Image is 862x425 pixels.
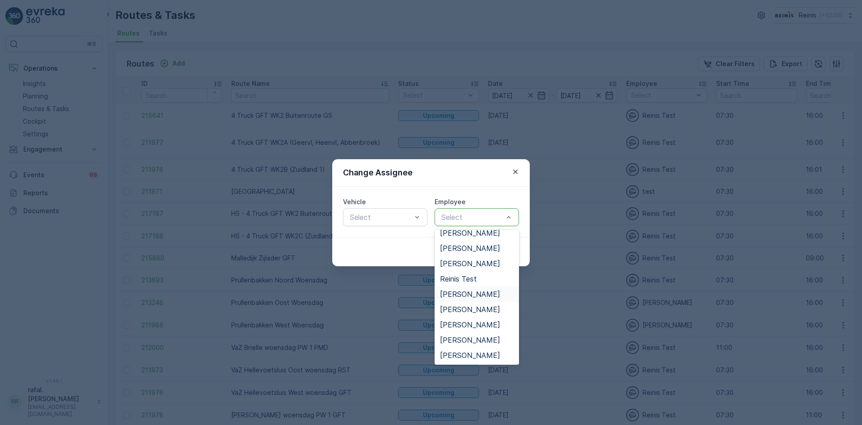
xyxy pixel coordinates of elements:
span: [PERSON_NAME] [440,259,500,268]
p: Select [441,212,503,223]
span: [PERSON_NAME] [440,290,500,298]
span: Reinis Test [440,275,477,283]
span: [PERSON_NAME] [440,305,500,313]
p: Change Assignee [343,166,413,179]
span: [PERSON_NAME] [440,336,500,344]
span: [PERSON_NAME] [440,321,500,329]
span: [PERSON_NAME] [440,229,500,237]
span: [PERSON_NAME] [440,351,500,359]
span: [PERSON_NAME] [440,244,500,252]
p: Select [350,212,412,223]
label: Employee [435,198,466,206]
label: Vehicle [343,198,366,206]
